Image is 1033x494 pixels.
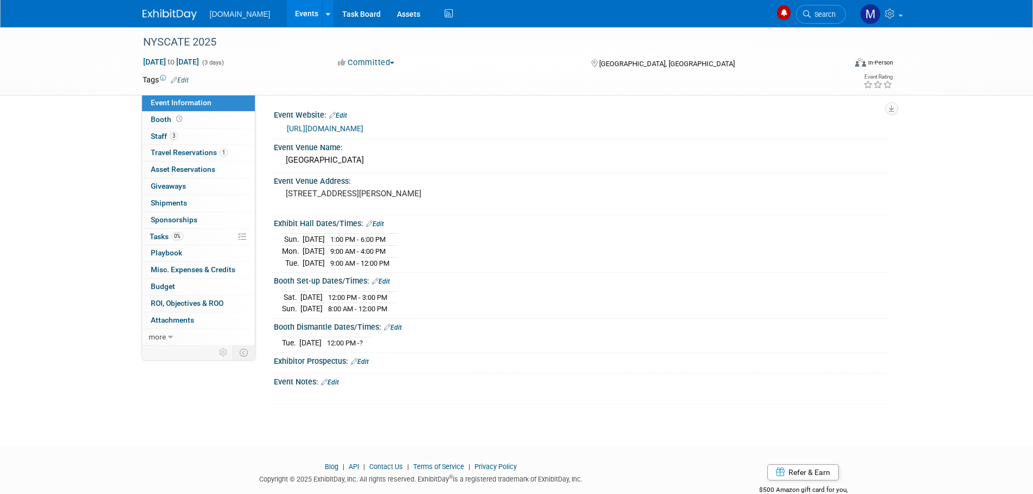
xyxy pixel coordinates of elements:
[474,463,517,471] a: Privacy Policy
[174,115,184,123] span: Booth not reserved yet
[361,463,368,471] span: |
[201,59,224,66] span: (3 days)
[282,257,303,268] td: Tue.
[143,9,197,20] img: ExhibitDay
[325,463,338,471] a: Blog
[142,212,255,228] a: Sponsorships
[282,337,299,349] td: Tue.
[340,463,347,471] span: |
[299,337,322,349] td: [DATE]
[142,262,255,278] a: Misc. Expenses & Credits
[328,305,387,313] span: 8:00 AM - 12:00 PM
[143,74,189,85] td: Tags
[210,10,271,18] span: [DOMAIN_NAME]
[767,464,839,480] a: Refer & Earn
[149,332,166,341] span: more
[274,215,891,229] div: Exhibit Hall Dates/Times:
[384,324,402,331] a: Edit
[413,463,464,471] a: Terms of Service
[142,329,255,345] a: more
[782,56,894,73] div: Event Format
[330,247,386,255] span: 9:00 AM - 4:00 PM
[303,234,325,246] td: [DATE]
[150,232,183,241] span: Tasks
[142,245,255,261] a: Playbook
[282,291,300,303] td: Sat.
[214,345,233,360] td: Personalize Event Tab Strip
[171,232,183,240] span: 0%
[166,57,176,66] span: to
[282,303,300,315] td: Sun.
[142,112,255,128] a: Booth
[151,115,184,124] span: Booth
[329,112,347,119] a: Edit
[287,124,363,133] a: [URL][DOMAIN_NAME]
[142,145,255,161] a: Travel Reservations1
[372,278,390,285] a: Edit
[303,257,325,268] td: [DATE]
[327,339,363,347] span: 12:00 PM -
[321,378,339,386] a: Edit
[282,246,303,258] td: Mon.
[142,95,255,111] a: Event Information
[330,235,386,243] span: 1:00 PM - 6:00 PM
[274,107,891,121] div: Event Website:
[274,319,891,333] div: Booth Dismantle Dates/Times:
[142,178,255,195] a: Giveaways
[449,474,453,480] sup: ®
[274,374,891,388] div: Event Notes:
[151,165,215,174] span: Asset Reservations
[142,195,255,211] a: Shipments
[405,463,412,471] span: |
[282,152,883,169] div: [GEOGRAPHIC_DATA]
[274,273,891,287] div: Booth Set-up Dates/Times:
[151,265,235,274] span: Misc. Expenses & Credits
[300,303,323,315] td: [DATE]
[151,148,228,157] span: Travel Reservations
[151,98,211,107] span: Event Information
[143,472,700,484] div: Copyright © 2025 ExhibitDay, Inc. All rights reserved. ExhibitDay is a registered trademark of Ex...
[142,312,255,329] a: Attachments
[466,463,473,471] span: |
[233,345,255,360] td: Toggle Event Tabs
[349,463,359,471] a: API
[151,132,178,140] span: Staff
[142,129,255,145] a: Staff3
[151,299,223,307] span: ROI, Objectives & ROO
[855,58,866,67] img: Format-Inperson.png
[599,60,735,68] span: [GEOGRAPHIC_DATA], [GEOGRAPHIC_DATA]
[142,279,255,295] a: Budget
[171,76,189,84] a: Edit
[143,57,200,67] span: [DATE] [DATE]
[151,215,197,224] span: Sponsorships
[286,189,519,198] pre: [STREET_ADDRESS][PERSON_NAME]
[860,4,881,24] img: Mark Menzella
[300,291,323,303] td: [DATE]
[170,132,178,140] span: 3
[139,33,830,52] div: NYSCATE 2025
[151,282,175,291] span: Budget
[796,5,846,24] a: Search
[274,173,891,187] div: Event Venue Address:
[274,139,891,153] div: Event Venue Name:
[151,198,187,207] span: Shipments
[220,149,228,157] span: 1
[142,162,255,178] a: Asset Reservations
[142,229,255,245] a: Tasks0%
[811,10,836,18] span: Search
[151,182,186,190] span: Giveaways
[282,234,303,246] td: Sun.
[303,246,325,258] td: [DATE]
[330,259,389,267] span: 9:00 AM - 12:00 PM
[151,248,182,257] span: Playbook
[151,316,194,324] span: Attachments
[863,74,893,80] div: Event Rating
[351,358,369,365] a: Edit
[142,296,255,312] a: ROI, Objectives & ROO
[334,57,399,68] button: Committed
[274,353,891,367] div: Exhibitor Prospectus:
[366,220,384,228] a: Edit
[360,339,363,347] span: ?
[328,293,387,301] span: 12:00 PM - 3:00 PM
[868,59,893,67] div: In-Person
